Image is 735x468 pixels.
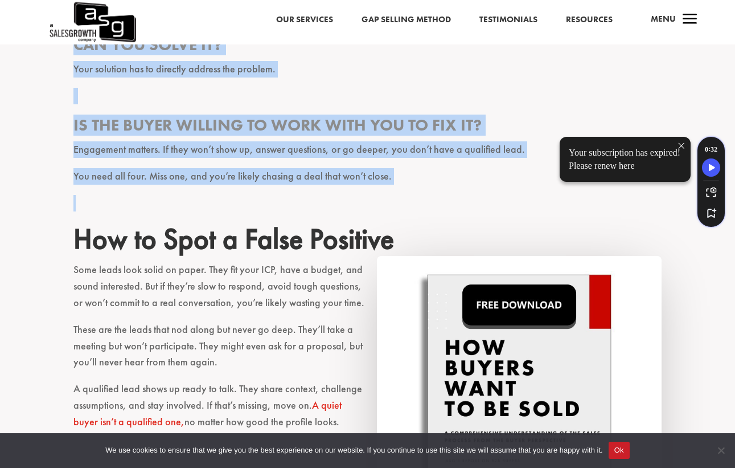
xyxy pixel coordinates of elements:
[105,445,602,456] span: We use cookies to ensure that we give you the best experience on our website. If you continue to ...
[73,381,662,440] p: A qualified lead shows up ready to talk. They share context, challenge assumptions, and stay invo...
[73,322,662,381] p: These are the leads that nod along but never go deep. They’ll take a meeting but won’t participat...
[73,168,662,195] p: You need all four. Miss one, and you’re likely chasing a deal that won’t close.
[73,141,662,168] p: Engagement matters. If they won’t show up, answer questions, or go deeper, you don’t have a quali...
[73,262,662,321] p: Some leads look solid on paper. They fit your ICP, have a budget, and sound interested. But if th...
[609,442,630,459] button: Ok
[73,34,662,61] h3: Can you solve it?
[679,9,701,31] span: a
[566,13,613,27] a: Resources
[715,445,726,456] span: No
[362,13,451,27] a: Gap Selling Method
[73,222,662,262] h2: How to Spot a False Positive
[276,13,333,27] a: Our Services
[651,13,676,25] span: Menu
[479,13,537,27] a: Testimonials
[73,115,662,141] h3: Is the buyer willing to work with you to fix it?
[73,398,342,428] a: A quiet buyer isn’t a qualified one,
[73,61,662,88] p: Your solution has to directly address the problem.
